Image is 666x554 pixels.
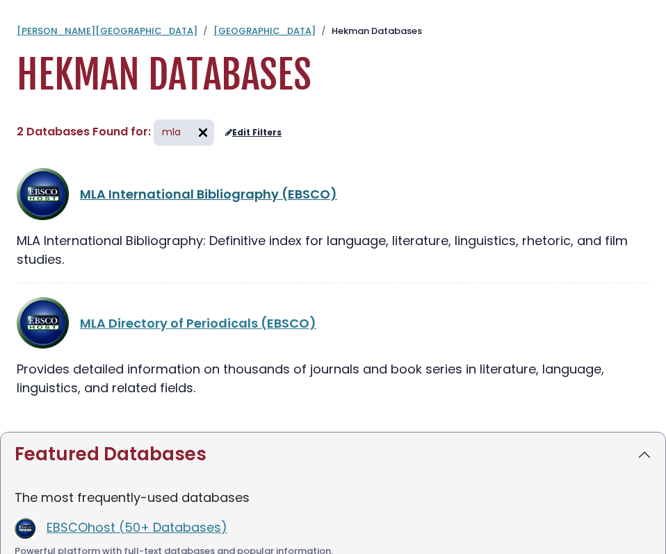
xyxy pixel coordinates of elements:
[225,128,282,137] a: Edit Filters
[47,519,227,536] a: EBSCOhost (50+ Databases)
[80,185,337,203] a: MLA International Bibliography (EBSCO)
[17,24,649,38] nav: breadcrumb
[213,24,316,37] a: [GEOGRAPHIC_DATA]
[17,52,649,99] h1: Hekman Databases
[1,433,665,476] button: Featured Databases
[17,124,151,140] span: 2 Databases Found for:
[162,125,181,139] span: mla
[15,488,651,507] p: The most frequently-used databases
[192,121,214,144] img: arr097.svg
[17,231,649,269] div: MLA International Bibliography: Definitive index for language, literature, linguistics, rhetoric,...
[80,314,316,332] a: MLA Directory of Periodicals (EBSCO)
[17,24,197,37] a: [PERSON_NAME][GEOGRAPHIC_DATA]
[316,24,422,38] li: Hekman Databases
[17,360,649,397] div: Provides detailed information on thousands of journals and book series in literature, language, l...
